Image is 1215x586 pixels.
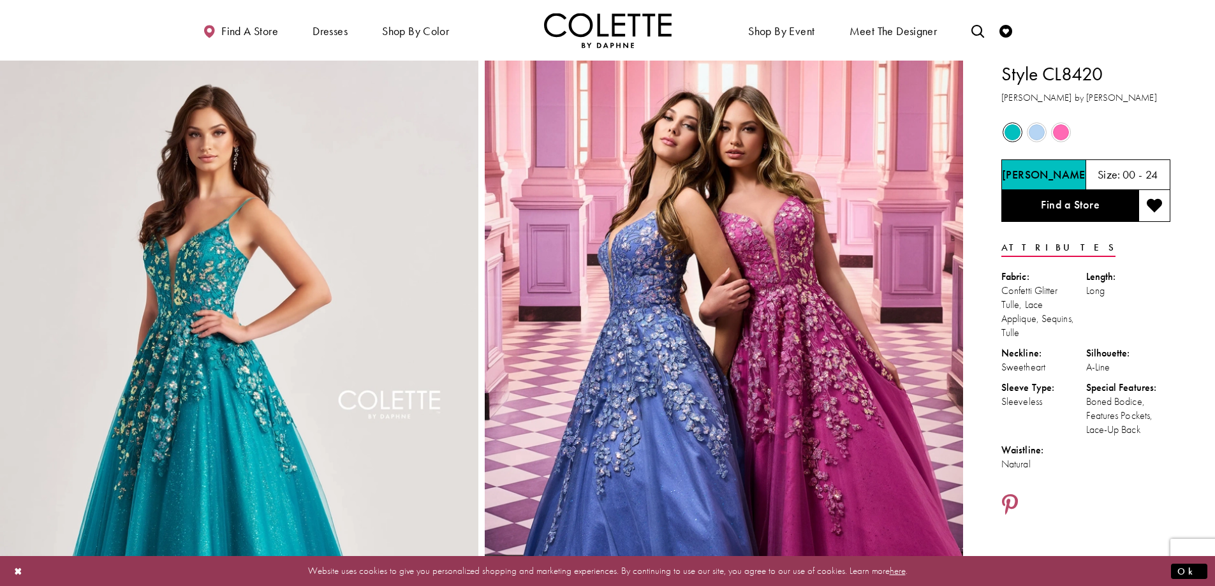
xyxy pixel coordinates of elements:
button: Add to wishlist [1138,190,1170,222]
h5: 00 - 24 [1123,168,1158,181]
div: Waistline: [1001,443,1086,457]
span: Dresses [313,25,348,38]
h5: Chosen color [1002,168,1089,181]
div: Sleeve Type: [1001,381,1086,395]
a: Share using Pinterest - Opens in new tab [1001,494,1019,518]
div: A-Line [1086,360,1171,374]
span: Shop by color [379,13,452,48]
a: Check Wishlist [996,13,1015,48]
a: Find a store [200,13,281,48]
div: Length: [1086,270,1171,284]
div: Sweetheart [1001,360,1086,374]
p: Website uses cookies to give you personalized shopping and marketing experiences. By continuing t... [92,562,1123,580]
div: Jade [1001,121,1024,143]
div: Fabric: [1001,270,1086,284]
span: Meet the designer [850,25,938,38]
h1: Style CL8420 [1001,61,1170,87]
div: Product color controls state depends on size chosen [1001,121,1170,145]
span: Find a store [221,25,278,38]
div: Special Features: [1086,381,1171,395]
a: Visit Home Page [544,13,672,48]
span: Shop By Event [745,13,818,48]
a: here [890,564,906,577]
span: Shop By Event [748,25,814,38]
a: Meet the designer [846,13,941,48]
a: Find a Store [1001,190,1138,222]
span: Dresses [309,13,351,48]
div: Periwinkle [1026,121,1048,143]
div: Sleeveless [1001,395,1086,409]
span: Shop by color [382,25,449,38]
a: Toggle search [968,13,987,48]
button: Submit Dialog [1171,563,1207,579]
h3: [PERSON_NAME] by [PERSON_NAME] [1001,91,1170,105]
div: Pink [1050,121,1072,143]
span: Size: [1098,167,1121,182]
button: Close Dialog [8,560,29,582]
div: Silhouette: [1086,346,1171,360]
div: Boned Bodice, Features Pockets, Lace-Up Back [1086,395,1171,437]
div: Natural [1001,457,1086,471]
div: Confetti Glitter Tulle, Lace Applique, Sequins, Tulle [1001,284,1086,340]
a: Attributes [1001,238,1116,257]
div: Long [1086,284,1171,298]
img: Colette by Daphne [544,13,672,48]
div: Neckline: [1001,346,1086,360]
